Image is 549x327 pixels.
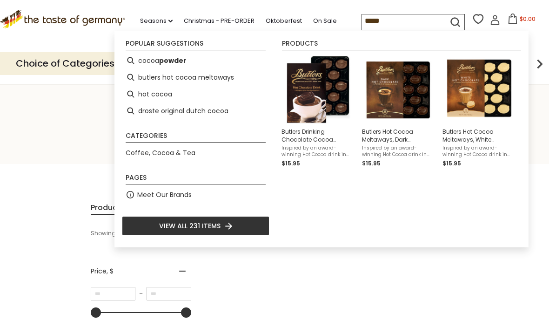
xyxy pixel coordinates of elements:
[91,266,114,276] span: Price
[281,128,355,143] span: Butlers Drinking Chocolate Cocoa Meltaways, Milk Chocolate, 8.46 oz
[442,128,516,143] span: Butlers Hot Cocoa Meltaways, White Chocolate, 8.46 oz
[107,266,114,276] span: , $
[502,14,542,27] button: $0.00
[362,159,381,167] span: $15.95
[122,102,269,119] li: droste original dutch cocoa
[530,54,549,73] img: next arrow
[278,52,358,172] li: Butlers Drinking Chocolate Cocoa Meltaways, Milk Chocolate, 8.46 oz
[147,287,191,300] input: Maximum value
[122,144,269,161] li: Coffee, Cocoa & Tea
[281,145,355,158] span: Inspired by an award-winning Hot Cocoa drink in [PERSON_NAME] Chocolate Cafés in [GEOGRAPHIC_DATA...
[282,40,521,50] li: Products
[122,69,269,86] li: butlers hot cocoa meltaways
[126,132,266,143] li: Categories
[122,216,269,236] li: View all 231 items
[313,16,337,26] a: On Sale
[126,148,195,158] a: Coffee, Cocoa & Tea
[442,159,461,167] span: $15.95
[266,16,302,26] a: Oktoberfest
[137,190,192,200] a: Meet Our Brands
[520,15,536,23] span: $0.00
[122,86,269,102] li: hot cocoa
[184,16,254,26] a: Christmas - PRE-ORDER
[91,225,316,241] div: Showing results
[91,287,135,300] input: Minimum value
[362,128,435,143] span: Butlers Hot Cocoa Meltaways, Dark Chocolate, 8.46 oz
[29,124,520,145] h1: Search results
[281,159,300,167] span: $15.95
[442,145,516,158] span: Inspired by an award-winning Hot Cocoa drink in [PERSON_NAME] Chocolate Cafés in [GEOGRAPHIC_DATA...
[358,52,439,172] li: Butlers Hot Cocoa Meltaways, Dark Chocolate, 8.46 oz
[114,31,529,247] div: Instant Search Results
[122,52,269,69] li: cocoa powder
[126,40,266,50] li: Popular suggestions
[439,52,519,172] li: Butlers Hot Cocoa Meltaways, White Chocolate, 8.46 oz
[122,186,269,203] li: Meet Our Brands
[126,174,266,184] li: Pages
[362,56,435,168] a: Butlers Hot Cocoa Meltaways, Dark Chocolate, 8.46 ozInspired by an award-winning Hot Cocoa drink ...
[159,221,221,231] span: View all 231 items
[442,56,516,168] a: Butlers Hot Cocoa Meltaways, White Chocolate, 8.46 ozInspired by an award-winning Hot Cocoa drink...
[140,16,173,26] a: Seasons
[159,55,187,66] b: powder
[135,289,147,298] span: –
[91,201,139,215] a: View Products Tab
[281,56,355,168] a: Butlers Drinking Chocolate Cocoa Meltaways, Milk Chocolate, 8.46 ozInspired by an award-winning H...
[362,145,435,158] span: Inspired by an award-winning Hot Cocoa drink in [PERSON_NAME] Chocolate Cafés in [GEOGRAPHIC_DATA...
